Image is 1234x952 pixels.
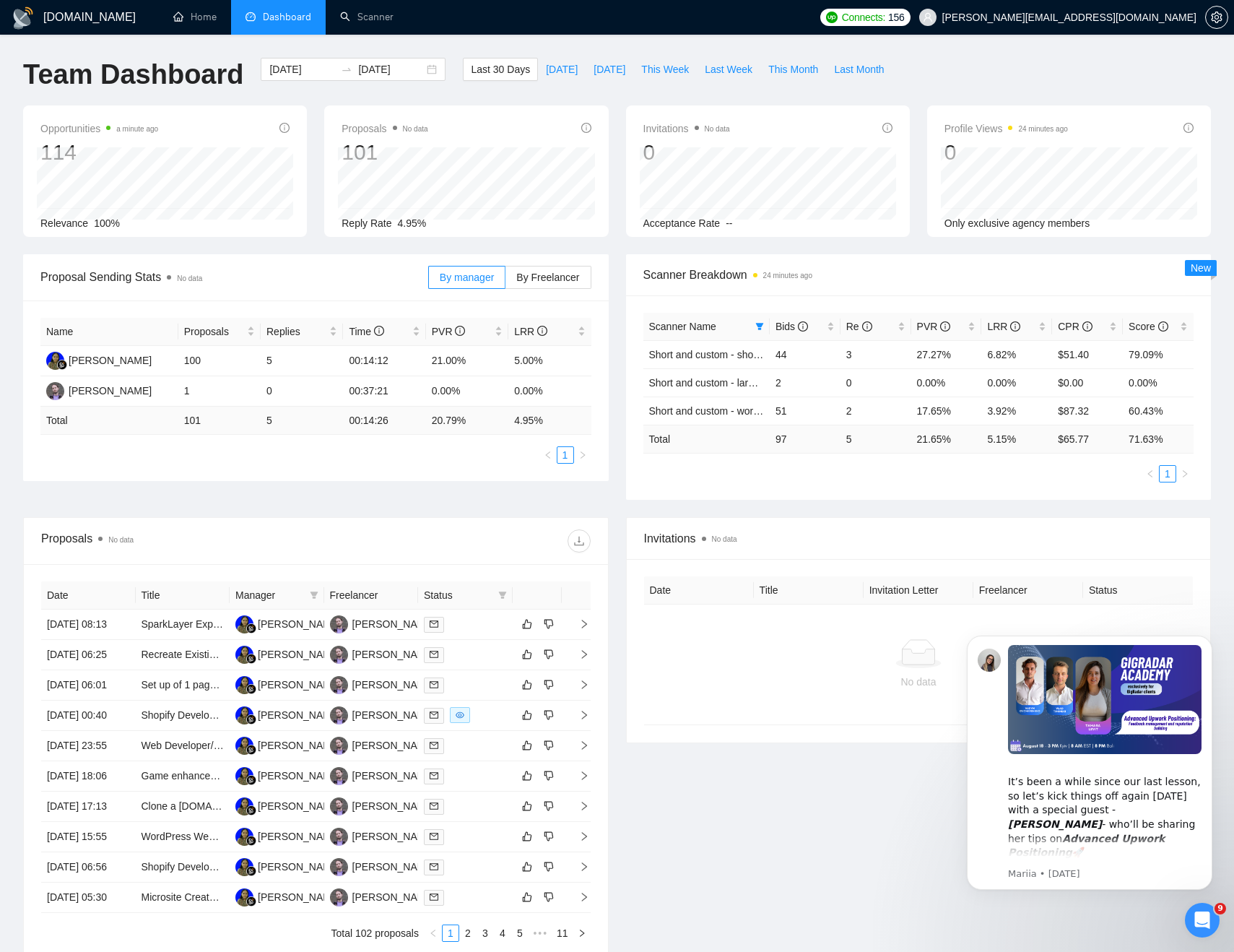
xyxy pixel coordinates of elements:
[770,340,840,368] td: 44
[1018,125,1067,133] time: 24 minutes ago
[258,768,341,784] div: [PERSON_NAME]
[826,12,838,23] img: upwork-logo.png
[846,321,872,332] span: Re
[12,7,35,30] img: logo
[258,828,341,844] div: [PERSON_NAME]
[235,800,341,811] a: AA[PERSON_NAME]
[911,397,982,425] td: 17.65%
[573,925,591,942] li: Next Page
[330,678,435,690] a: AS[PERSON_NAME]
[944,120,1068,137] span: Profile Views
[246,896,256,906] img: gigradar-bm.png
[540,615,557,633] button: dislike
[235,615,253,633] img: AA
[770,397,840,425] td: 51
[522,861,532,873] span: like
[705,125,730,133] span: No data
[430,650,438,659] span: mail
[330,860,435,872] a: AS[PERSON_NAME]
[63,254,256,267] p: Message from Mariia, sent 1d ago
[235,888,253,906] img: AA
[1191,262,1211,274] span: New
[235,676,253,694] img: AA
[882,123,892,133] span: info-circle
[544,618,554,630] span: dislike
[552,925,573,941] a: 11
[522,679,532,691] span: like
[1052,397,1123,425] td: $87.32
[352,859,435,875] div: [PERSON_NAME]
[544,740,554,751] span: dislike
[46,382,64,400] img: AS
[1185,903,1220,938] iframe: Intercom live chat
[261,318,343,346] th: Replies
[1123,368,1194,397] td: 0.00%
[1181,469,1189,478] span: right
[343,376,425,407] td: 00:37:21
[430,893,438,901] span: mail
[246,623,256,633] img: gigradar-bm.png
[1159,465,1176,483] li: 1
[557,446,574,464] li: 1
[341,64,352,75] span: to
[522,649,532,660] span: like
[518,828,536,845] button: like
[246,836,256,846] img: gigradar-bm.png
[235,767,253,785] img: AA
[522,740,532,751] span: like
[546,61,578,77] span: [DATE]
[755,322,764,331] span: filter
[142,740,478,751] a: Web Developer/Designer for Digital Product Platform (Long-Term Potential)
[862,321,872,332] span: info-circle
[568,535,590,547] span: download
[63,204,157,216] i: [PERSON_NAME]
[477,925,494,942] li: 3
[142,861,386,873] a: Shopify Developer - hero product and subscription box
[235,828,253,846] img: AA
[142,679,368,691] a: Set up of 1 page on Shopify with automated email.
[261,407,343,435] td: 5
[178,376,261,407] td: 1
[981,397,1052,425] td: 3.92%
[522,891,532,903] span: like
[578,451,587,459] span: right
[770,368,840,397] td: 2
[641,61,689,77] span: This Week
[235,797,253,815] img: AA
[235,737,253,755] img: AA
[518,888,536,906] button: like
[529,925,552,942] span: •••
[352,646,435,662] div: [PERSON_NAME]
[330,615,348,633] img: AS
[981,368,1052,397] td: 0.00%
[142,618,379,630] a: SparkLayer Expert Needed for B2B Wholesale Setup
[1146,469,1155,478] span: left
[330,830,435,841] a: AS[PERSON_NAME]
[552,925,573,942] li: 11
[430,802,438,810] span: mail
[142,649,326,660] a: Recreate Existing Website on WordPress
[40,217,88,229] span: Relevance
[266,324,326,339] span: Replies
[840,368,911,397] td: 0
[246,684,256,694] img: gigradar-bm.png
[826,58,892,81] button: Last Month
[69,352,152,368] div: [PERSON_NAME]
[455,326,465,336] span: info-circle
[578,929,586,938] span: right
[246,654,256,664] img: gigradar-bm.png
[235,646,253,664] img: AA
[511,925,529,942] li: 5
[544,770,554,782] span: dislike
[430,680,438,689] span: mail
[508,376,591,407] td: 0.00%
[23,58,243,92] h1: Team Dashboard
[540,888,557,906] button: dislike
[246,775,256,785] img: gigradar-bm.png
[403,125,428,133] span: No data
[258,889,341,905] div: [PERSON_NAME]
[235,891,341,902] a: AA[PERSON_NAME]
[981,340,1052,368] td: 6.82%
[752,316,767,337] span: filter
[178,346,261,376] td: 100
